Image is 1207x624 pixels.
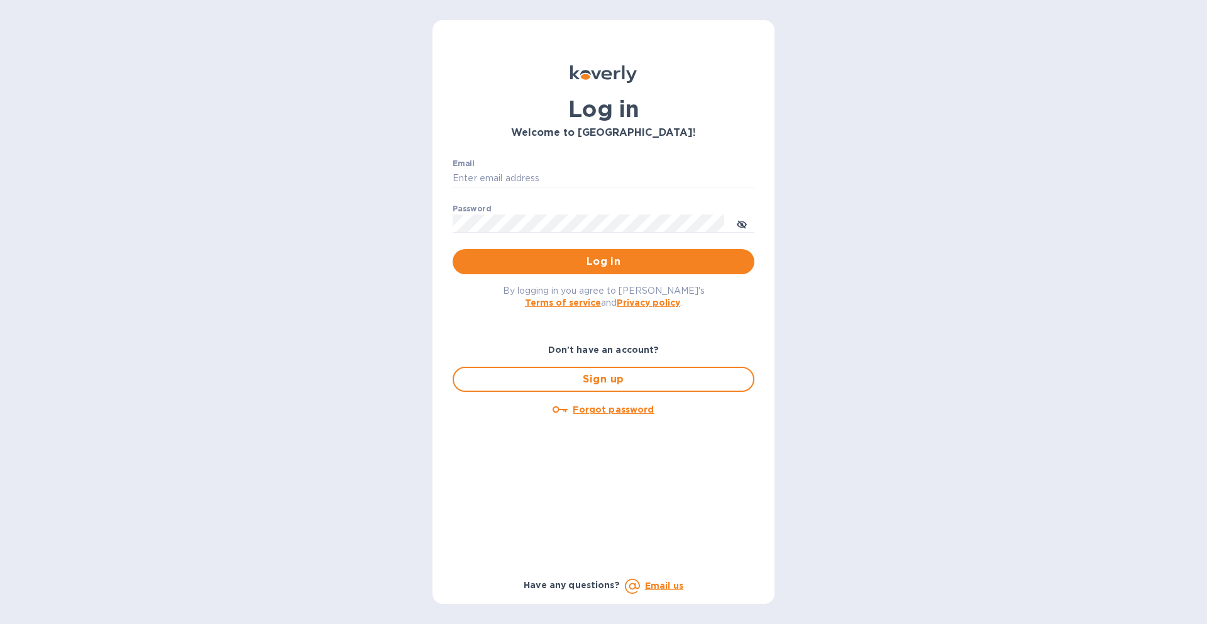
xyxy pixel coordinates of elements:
input: Enter email address [453,169,754,188]
a: Terms of service [525,298,601,308]
h3: Welcome to [GEOGRAPHIC_DATA]! [453,127,754,139]
a: Privacy policy [617,298,680,308]
img: Koverly [570,65,637,83]
button: Sign up [453,367,754,392]
span: Log in [463,254,744,269]
button: toggle password visibility [729,211,754,236]
span: Sign up [464,372,743,387]
a: Email us [645,581,683,591]
b: Have any questions? [524,580,620,590]
label: Password [453,205,491,213]
h1: Log in [453,96,754,122]
label: Email [453,160,475,167]
u: Forgot password [573,404,654,415]
button: Log in [453,249,754,274]
span: By logging in you agree to [PERSON_NAME]'s and . [503,286,705,308]
b: Don't have an account? [548,345,659,355]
